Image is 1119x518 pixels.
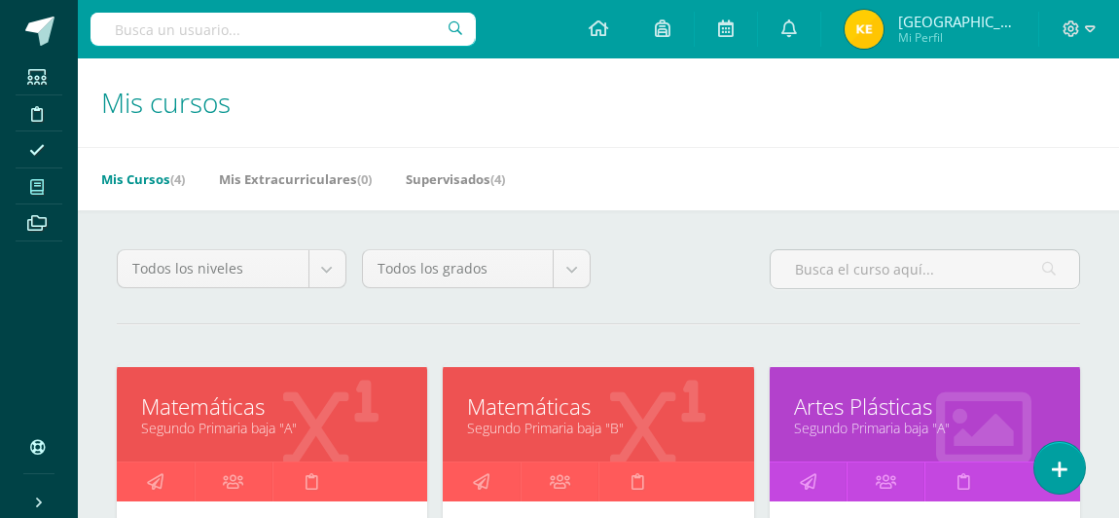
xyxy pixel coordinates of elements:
[845,10,884,49] img: cac69b3a1053a0e96759db03ee3b121c.png
[219,164,372,195] a: Mis Extracurriculares(0)
[101,164,185,195] a: Mis Cursos(4)
[490,170,505,188] span: (4)
[467,391,729,422] a: Matemáticas
[141,419,403,437] a: Segundo Primaria baja "A"
[467,419,729,437] a: Segundo Primaria baja "B"
[794,419,1056,437] a: Segundo Primaria baja "A"
[406,164,505,195] a: Supervisados(4)
[898,29,1015,46] span: Mi Perfil
[378,250,539,287] span: Todos los grados
[90,13,476,46] input: Busca un usuario...
[898,12,1015,31] span: [GEOGRAPHIC_DATA]
[132,250,294,287] span: Todos los niveles
[794,391,1056,422] a: Artes Plásticas
[363,250,591,287] a: Todos los grados
[101,84,231,121] span: Mis cursos
[141,391,403,422] a: Matemáticas
[771,250,1079,288] input: Busca el curso aquí...
[170,170,185,188] span: (4)
[118,250,345,287] a: Todos los niveles
[357,170,372,188] span: (0)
